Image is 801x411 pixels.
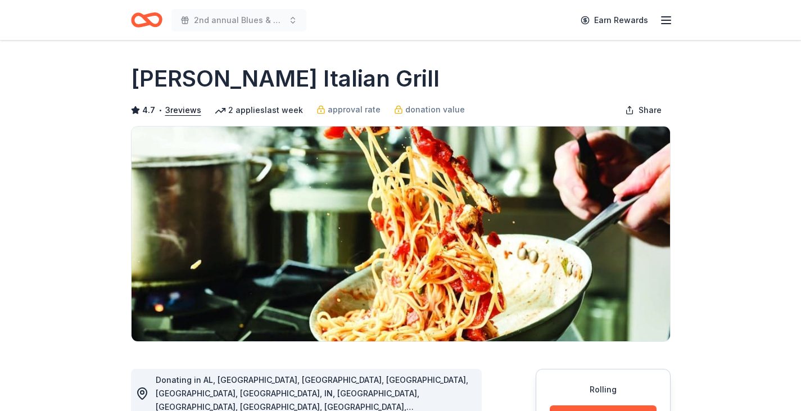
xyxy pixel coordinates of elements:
[131,7,162,33] a: Home
[132,127,670,341] img: Image for Carrabba's Italian Grill
[574,10,655,30] a: Earn Rewards
[158,106,162,115] span: •
[142,103,155,117] span: 4.7
[215,103,303,117] div: 2 applies last week
[316,103,381,116] a: approval rate
[550,383,657,396] div: Rolling
[131,63,440,94] h1: [PERSON_NAME] Italian Grill
[328,103,381,116] span: approval rate
[405,103,465,116] span: donation value
[394,103,465,116] a: donation value
[165,103,201,117] button: 3reviews
[639,103,662,117] span: Share
[171,9,306,31] button: 2nd annual Blues & Brews Charity Crab Feast
[194,13,284,27] span: 2nd annual Blues & Brews Charity Crab Feast
[616,99,671,121] button: Share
